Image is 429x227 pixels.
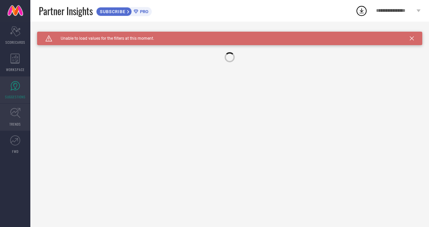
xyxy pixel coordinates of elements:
[5,94,26,99] span: SUGGESTIONS
[37,32,73,37] h1: SUGGESTIONS
[96,9,127,14] span: SUBSCRIBE
[5,40,25,45] span: SCORECARDS
[9,122,21,127] span: TRENDS
[138,9,148,14] span: PRO
[39,4,93,18] span: Partner Insights
[355,5,368,17] div: Open download list
[52,36,154,41] span: Unable to load values for the filters at this moment.
[12,149,19,154] span: FWD
[6,67,25,72] span: WORKSPACE
[96,5,152,16] a: SUBSCRIBEPRO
